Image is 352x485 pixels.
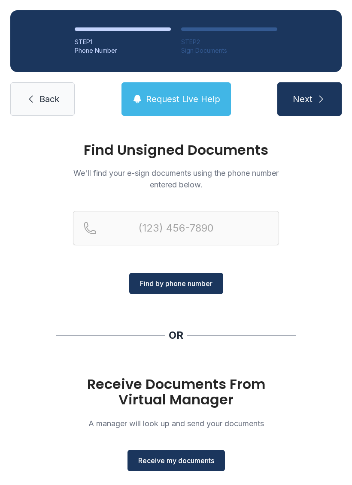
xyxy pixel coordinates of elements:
[75,38,171,46] div: STEP 1
[138,455,214,466] span: Receive my documents
[73,377,279,407] h1: Receive Documents From Virtual Manager
[181,38,277,46] div: STEP 2
[73,167,279,190] p: We'll find your e-sign documents using the phone number entered below.
[181,46,277,55] div: Sign Documents
[146,93,220,105] span: Request Live Help
[140,278,212,289] span: Find by phone number
[75,46,171,55] div: Phone Number
[73,143,279,157] h1: Find Unsigned Documents
[293,93,313,105] span: Next
[39,93,59,105] span: Back
[73,418,279,429] p: A manager will look up and send your documents
[169,328,183,342] div: OR
[73,211,279,245] input: Reservation phone number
